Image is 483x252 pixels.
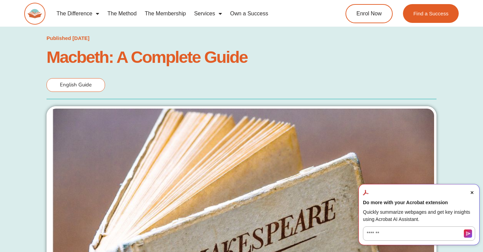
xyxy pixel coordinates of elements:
span: English Guide [60,81,92,88]
time: [DATE] [73,35,90,41]
a: Published [DATE] [47,33,90,43]
span: Enrol Now [356,11,382,16]
span: Find a Success [414,11,449,16]
a: The Membership [141,6,190,22]
a: Own a Success [226,6,272,22]
span: Published [47,35,71,41]
a: Enrol Now [345,4,393,23]
a: The Difference [52,6,103,22]
a: Find a Success [403,4,459,23]
nav: Menu [52,6,321,22]
a: The Method [103,6,141,22]
h1: Macbeth: A Complete Guide [47,50,436,65]
a: Services [190,6,226,22]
